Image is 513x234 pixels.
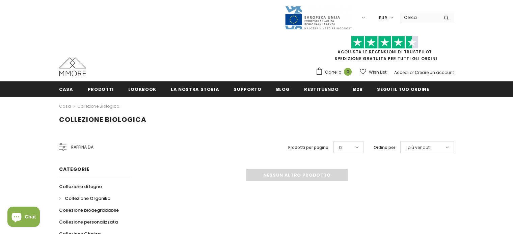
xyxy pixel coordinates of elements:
span: Raffina da [71,144,93,151]
a: supporto [234,81,261,97]
span: Casa [59,86,73,93]
img: Fidati di Pilot Stars [351,36,418,49]
span: Categorie [59,166,89,173]
span: or [410,70,414,75]
span: supporto [234,86,261,93]
span: La nostra storia [171,86,219,93]
span: EUR [379,15,387,21]
a: Wish List [360,66,386,78]
a: Collezione personalizzata [59,216,118,228]
a: Collezione di legno [59,181,102,192]
label: Prodotti per pagina [288,144,328,151]
span: Collezione biologica [59,115,146,124]
span: Lookbook [128,86,156,93]
a: Prodotti [88,81,114,97]
span: SPEDIZIONE GRATUITA PER TUTTI GLI ORDINI [316,39,454,61]
span: Wish List [369,69,386,76]
img: Casi MMORE [59,57,86,76]
a: Creare un account [415,70,454,75]
a: Segui il tuo ordine [377,81,429,97]
img: Javni Razpis [285,5,352,30]
span: Segui il tuo ordine [377,86,429,93]
span: B2B [353,86,362,93]
a: Collezione biologica [77,103,119,109]
a: Casa [59,102,71,110]
a: Lookbook [128,81,156,97]
a: La nostra storia [171,81,219,97]
span: 12 [339,144,343,151]
a: Collezione biodegradabile [59,204,119,216]
label: Ordina per [374,144,395,151]
span: Blog [276,86,290,93]
span: Collezione biodegradabile [59,207,119,213]
span: Restituendo [304,86,339,93]
a: Restituendo [304,81,339,97]
a: Javni Razpis [285,15,352,20]
a: Acquista le recensioni di TrustPilot [337,49,432,55]
a: B2B [353,81,362,97]
input: Search Site [400,12,439,22]
a: Accedi [394,70,409,75]
span: Collezione di legno [59,183,102,190]
a: Casa [59,81,73,97]
span: Collezione Organika [65,195,110,202]
a: Blog [276,81,290,97]
span: Collezione personalizzata [59,219,118,225]
a: Carrello 0 [316,67,355,77]
span: I più venduti [406,144,431,151]
span: Prodotti [88,86,114,93]
span: Carrello [325,69,341,76]
span: 0 [344,68,352,76]
inbox-online-store-chat: Shopify online store chat [5,207,42,229]
a: Collezione Organika [59,192,110,204]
